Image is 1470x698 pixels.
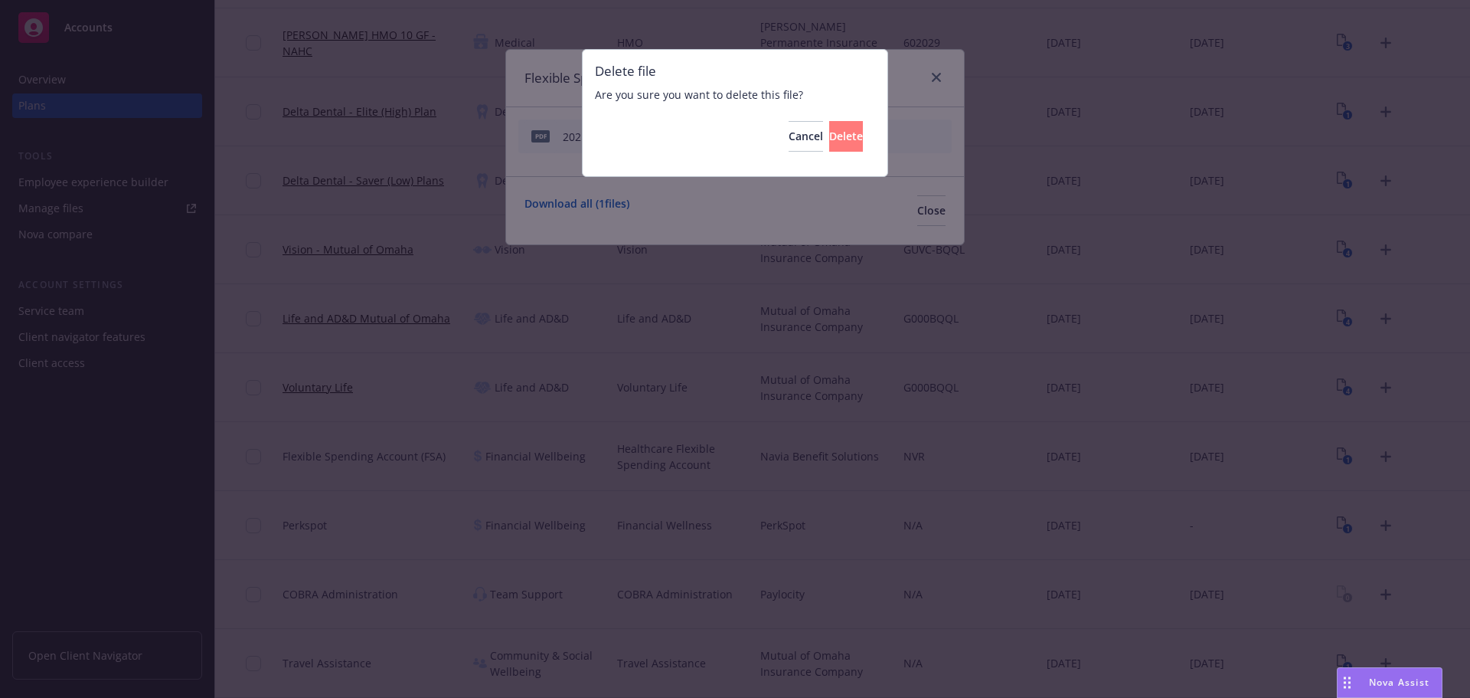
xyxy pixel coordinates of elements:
button: Delete [829,121,863,152]
span: Delete [829,129,863,143]
button: Nova Assist [1337,667,1442,698]
span: Nova Assist [1369,676,1429,689]
span: Delete file [595,62,875,80]
div: Drag to move [1338,668,1357,697]
span: Are you sure you want to delete this file? [595,87,875,103]
button: Cancel [789,121,823,152]
span: Cancel [789,129,823,143]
